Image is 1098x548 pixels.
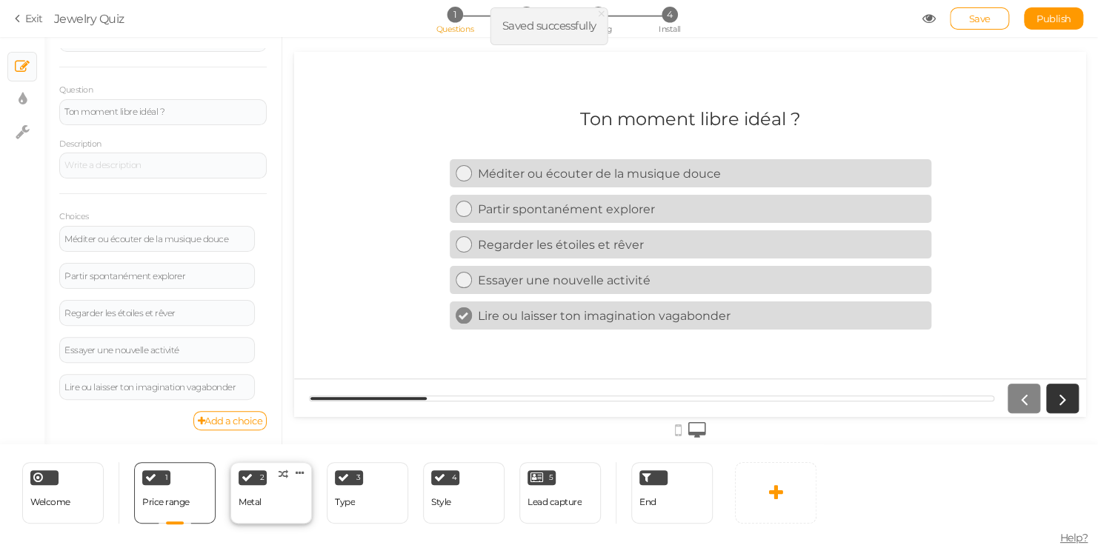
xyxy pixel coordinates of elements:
[230,462,312,524] div: 2 Metal
[54,10,124,27] div: Jewelry Quiz
[64,107,262,116] div: Ton moment libre idéal ?
[639,496,656,507] span: End
[631,462,713,524] div: End
[260,474,264,481] span: 2
[335,497,355,507] div: Type
[519,462,601,524] div: 5 Lead capture
[436,24,474,34] span: Questions
[431,497,451,507] div: Style
[184,186,631,200] div: Regarder les étoiles et rêver
[662,7,677,22] span: 4
[59,85,93,96] label: Question
[502,19,596,33] span: Saved successfully
[420,7,489,22] li: 1 Questions
[327,462,408,524] div: 3 Type
[585,24,611,34] span: Linking
[423,462,505,524] div: 4 Style
[22,462,104,524] div: Welcome
[142,497,190,507] div: Price range
[184,221,631,235] div: Essayer une nouvelle activité
[64,346,250,355] div: Essayer une nouvelle activité
[239,497,262,507] div: Metal
[193,411,267,430] a: Add a choice
[659,24,680,34] span: Install
[549,474,553,481] span: 5
[59,212,89,222] label: Choices
[64,309,250,318] div: Regarder les étoiles et rêver
[15,11,43,26] a: Exit
[356,474,361,481] span: 3
[596,3,607,24] span: ×
[492,7,561,22] li: 2 Products
[969,13,991,24] span: Save
[184,115,631,129] div: Méditer ou écouter de la musique douce
[528,497,582,507] div: Lead capture
[452,474,457,481] span: 4
[519,7,534,22] span: 2
[564,7,633,22] li: 3 Linking
[635,7,704,22] li: 4 Install
[165,474,168,481] span: 1
[134,462,216,524] div: 1 Price range
[286,56,507,78] div: Ton moment libre idéal ?
[1060,531,1088,544] span: Help?
[64,383,250,392] div: Lire ou laisser ton imagination vagabonder
[64,272,250,281] div: Partir spontanément explorer
[184,150,631,164] div: Partir spontanément explorer
[950,7,1009,30] div: Save
[447,7,462,22] span: 1
[1037,13,1071,24] span: Publish
[64,235,250,244] div: Méditer ou écouter de la musique douce
[184,257,631,271] div: Lire ou laisser ton imagination vagabonder
[30,496,70,507] span: Welcome
[59,139,102,150] label: Description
